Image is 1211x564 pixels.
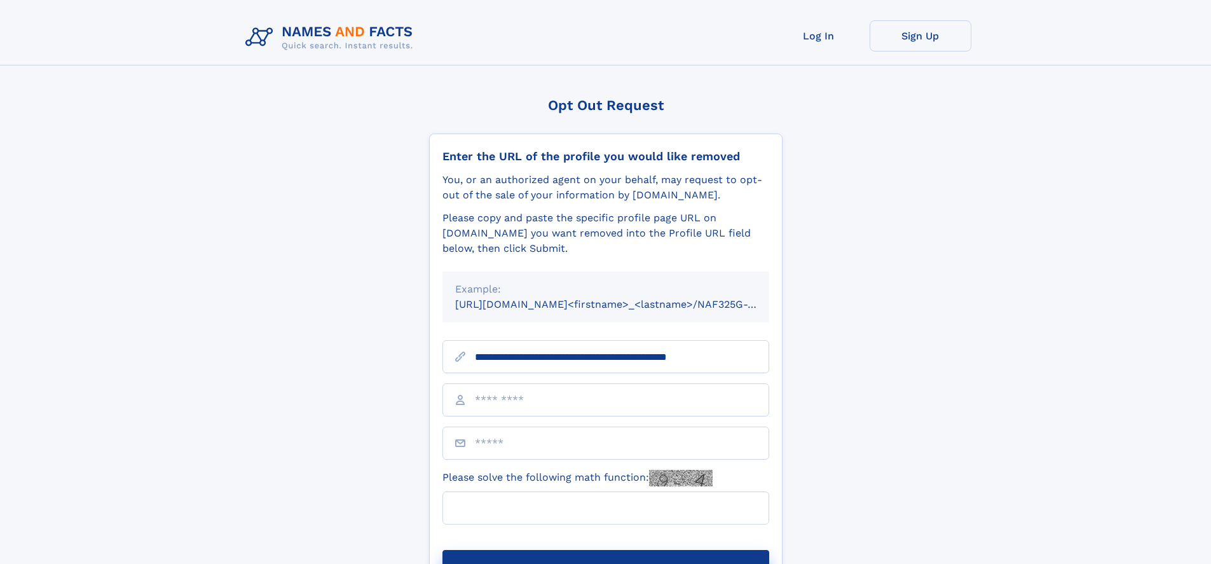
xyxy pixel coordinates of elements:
img: Logo Names and Facts [240,20,423,55]
a: Log In [768,20,870,52]
a: Sign Up [870,20,971,52]
div: Example: [455,282,756,297]
div: You, or an authorized agent on your behalf, may request to opt-out of the sale of your informatio... [442,172,769,203]
div: Please copy and paste the specific profile page URL on [DOMAIN_NAME] you want removed into the Pr... [442,210,769,256]
div: Opt Out Request [429,97,783,113]
div: Enter the URL of the profile you would like removed [442,149,769,163]
small: [URL][DOMAIN_NAME]<firstname>_<lastname>/NAF325G-xxxxxxxx [455,298,793,310]
label: Please solve the following math function: [442,470,713,486]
